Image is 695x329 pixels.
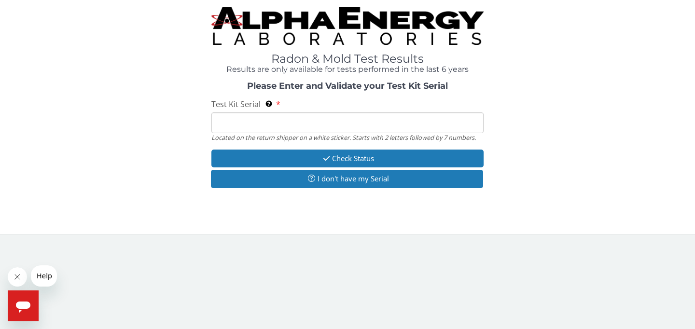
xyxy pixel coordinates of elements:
[211,133,484,142] div: Located on the return shipper on a white sticker. Starts with 2 letters followed by 7 numbers.
[211,65,484,74] h4: Results are only available for tests performed in the last 6 years
[211,7,484,45] img: TightCrop.jpg
[247,81,448,91] strong: Please Enter and Validate your Test Kit Serial
[211,53,484,65] h1: Radon & Mold Test Results
[211,150,484,167] button: Check Status
[211,170,483,188] button: I don't have my Serial
[8,290,39,321] iframe: Button to launch messaging window
[211,99,261,110] span: Test Kit Serial
[8,267,27,287] iframe: Close message
[31,265,57,287] iframe: Message from company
